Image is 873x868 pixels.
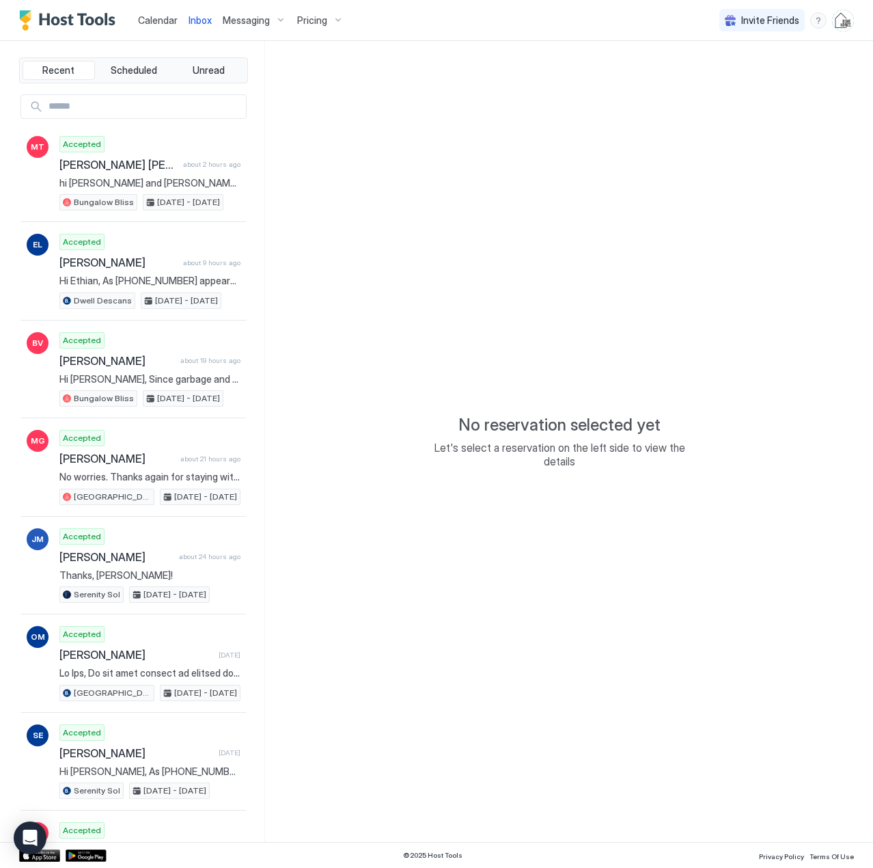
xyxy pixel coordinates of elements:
[143,588,206,601] span: [DATE] - [DATE]
[183,160,240,169] span: about 2 hours ago
[33,729,43,742] span: SE
[138,13,178,27] a: Calendar
[809,852,854,860] span: Terms Of Use
[31,631,45,643] span: OM
[458,415,661,435] span: No reservation selected yet
[174,687,237,699] span: [DATE] - [DATE]
[59,275,240,287] span: Hi Ethian, As [PHONE_NUMBER] appears to be a non-US phone number, we will be unable to receive yo...
[66,850,107,862] a: Google Play Store
[14,822,46,854] div: Open Intercom Messenger
[179,552,240,561] span: about 24 hours ago
[59,765,240,778] span: Hi [PERSON_NAME], As [PHONE_NUMBER] appears to be a non-US phone number, we will be unable to rec...
[32,337,43,349] span: BV
[63,628,101,640] span: Accepted
[423,441,696,468] span: Let's select a reservation on the left side to view the details
[59,177,240,189] span: hi [PERSON_NAME] and [PERSON_NAME]. we are a retired couple traveling with our Cavachon Carmel. w...
[403,851,462,860] span: © 2025 Host Tools
[193,64,225,77] span: Unread
[59,746,213,760] span: [PERSON_NAME]
[219,651,240,660] span: [DATE]
[180,356,240,365] span: about 19 hours ago
[111,64,157,77] span: Scheduled
[143,785,206,797] span: [DATE] - [DATE]
[172,61,245,80] button: Unread
[759,848,804,863] a: Privacy Policy
[63,530,101,543] span: Accepted
[183,258,240,267] span: about 9 hours ago
[74,392,134,405] span: Bungalow Bliss
[74,196,134,208] span: Bungalow Bliss
[74,785,120,797] span: Serenity Sol
[19,57,248,83] div: tab-group
[174,491,237,503] span: [DATE] - [DATE]
[155,295,218,307] span: [DATE] - [DATE]
[59,569,240,582] span: Thanks, [PERSON_NAME]!
[759,852,804,860] span: Privacy Policy
[63,236,101,248] span: Accepted
[31,435,45,447] span: MG
[63,334,101,347] span: Accepted
[832,10,854,31] div: User profile
[741,14,799,27] span: Invite Friends
[157,392,220,405] span: [DATE] - [DATE]
[43,95,246,118] input: Input Field
[59,667,240,679] span: Lo Ips, Do sit amet consect ad elitsed doe te Incididu Utlab etd magnaa en adminim ven qui nostru...
[59,471,240,483] span: No worries. Thanks again for staying with us and for informing us of your departure from [GEOGRAP...
[59,648,213,662] span: [PERSON_NAME]
[59,256,178,269] span: [PERSON_NAME]
[59,452,175,465] span: [PERSON_NAME]
[31,533,44,545] span: JM
[59,354,175,368] span: [PERSON_NAME]
[189,14,212,26] span: Inbox
[23,61,95,80] button: Recent
[74,687,151,699] span: [GEOGRAPHIC_DATA]
[189,13,212,27] a: Inbox
[33,239,42,251] span: EL
[42,64,74,77] span: Recent
[223,14,270,27] span: Messaging
[297,14,327,27] span: Pricing
[63,824,101,837] span: Accepted
[138,14,178,26] span: Calendar
[63,432,101,444] span: Accepted
[19,850,60,862] a: App Store
[180,455,240,463] span: about 21 hours ago
[19,10,122,31] a: Host Tools Logo
[219,748,240,757] span: [DATE]
[63,138,101,150] span: Accepted
[74,295,132,307] span: Dwell Descans
[810,12,827,29] div: menu
[98,61,170,80] button: Scheduled
[74,491,151,503] span: [GEOGRAPHIC_DATA]
[809,848,854,863] a: Terms Of Use
[59,550,174,564] span: [PERSON_NAME]
[59,158,178,172] span: [PERSON_NAME] [PERSON_NAME]
[31,141,44,153] span: MT
[63,727,101,739] span: Accepted
[157,196,220,208] span: [DATE] - [DATE]
[74,588,120,601] span: Serenity Sol
[59,373,240,385] span: Hi [PERSON_NAME], Since garbage and recycling is collected for Bungalow Bliss every [DATE] mornin...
